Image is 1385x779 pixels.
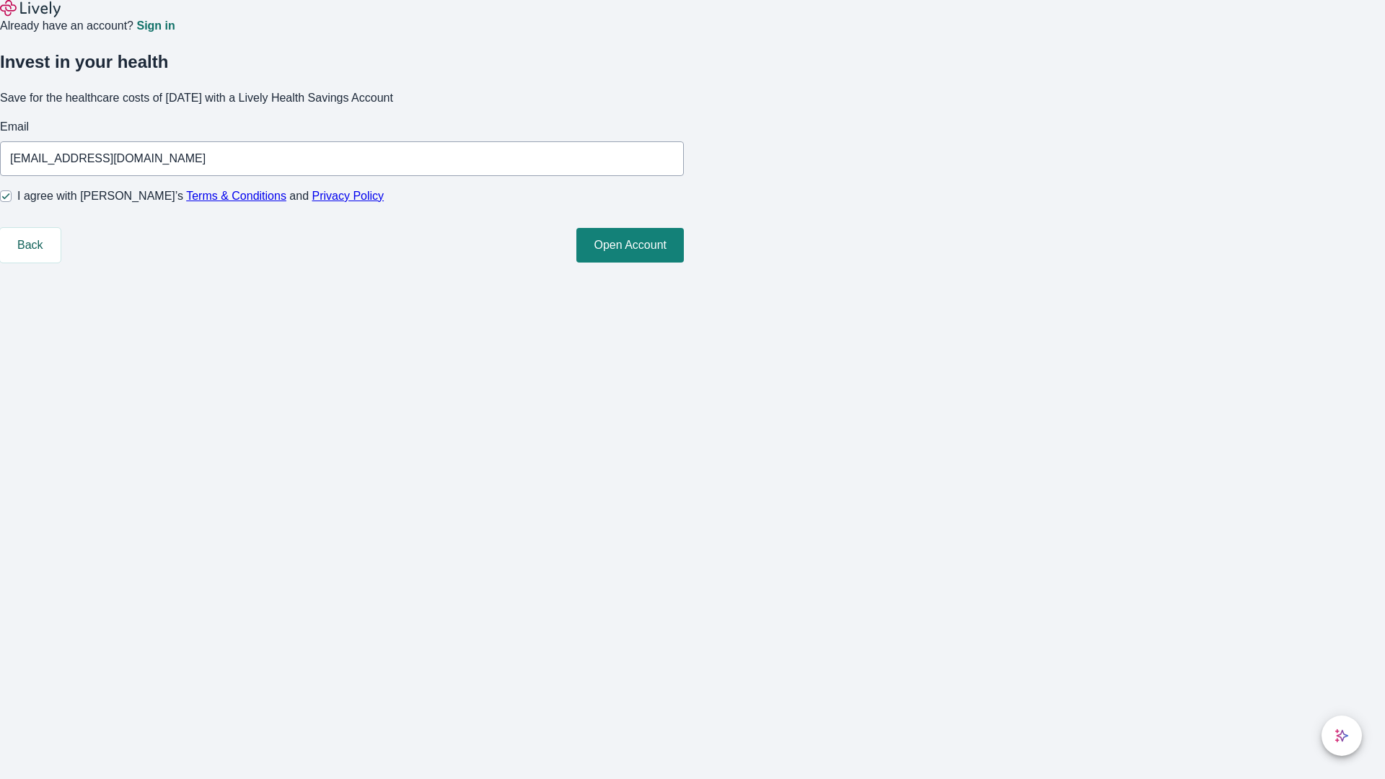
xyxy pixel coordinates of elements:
svg: Lively AI Assistant [1335,729,1349,743]
a: Privacy Policy [312,190,384,202]
a: Sign in [136,20,175,32]
button: Open Account [576,228,684,263]
a: Terms & Conditions [186,190,286,202]
button: chat [1322,716,1362,756]
span: I agree with [PERSON_NAME]’s and [17,188,384,205]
